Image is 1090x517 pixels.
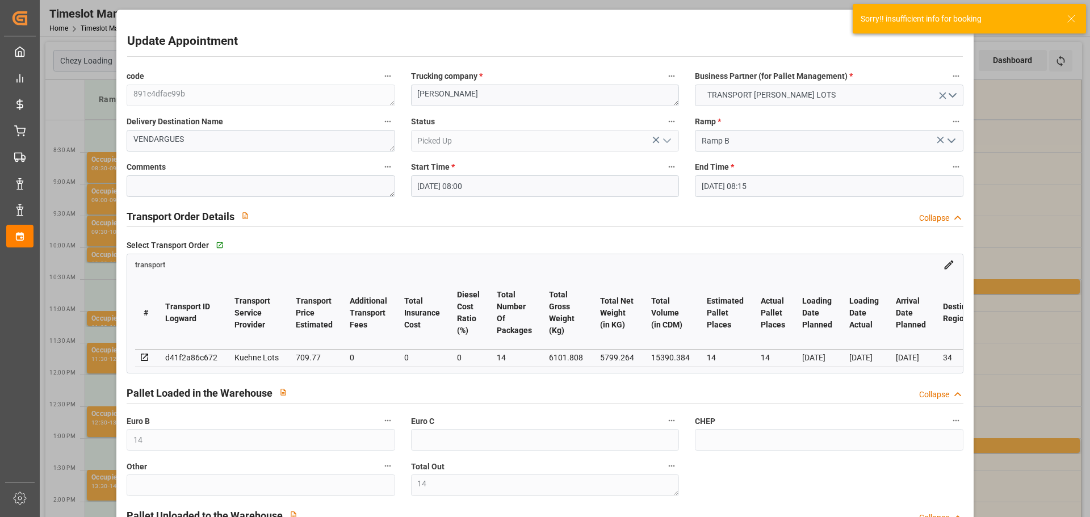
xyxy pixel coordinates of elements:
th: Arrival Date Planned [887,276,934,350]
textarea: VENDARGUES [127,130,395,152]
th: Loading Date Planned [794,276,841,350]
div: 34 [943,351,985,364]
button: Start Time * [664,159,679,174]
button: Status [664,114,679,129]
div: 6101.808 [549,351,583,364]
span: CHEP [695,415,715,427]
textarea: [PERSON_NAME] [411,85,679,106]
input: DD-MM-YYYY HH:MM [695,175,963,197]
textarea: 14 [411,474,679,496]
th: Total Number Of Packages [488,276,540,350]
div: [DATE] [896,351,926,364]
button: Delivery Destination Name [380,114,395,129]
input: Type to search/select [695,130,963,152]
th: Total Volume (in CDM) [643,276,698,350]
div: d41f2a86c672 [165,351,217,364]
button: End Time * [949,159,963,174]
h2: Update Appointment [127,32,238,51]
div: [DATE] [849,351,879,364]
div: 709.77 [296,351,333,364]
span: Start Time [411,161,455,173]
a: transport [135,259,165,268]
button: code [380,69,395,83]
span: TRANSPORT [PERSON_NAME] LOTS [702,89,841,101]
span: Status [411,116,435,128]
span: Euro B [127,415,150,427]
textarea: 891e4dfae99b [127,85,395,106]
span: code [127,70,144,82]
button: Other [380,459,395,473]
input: Type to search/select [411,130,679,152]
div: 14 [761,351,785,364]
button: Comments [380,159,395,174]
div: 14 [707,351,744,364]
th: Destination Region [934,276,993,350]
th: Estimated Pallet Places [698,276,752,350]
span: Comments [127,161,166,173]
button: Euro C [664,413,679,428]
div: 0 [404,351,440,364]
span: transport [135,260,165,269]
th: Diesel Cost Ratio (%) [448,276,488,350]
th: Additional Transport Fees [341,276,396,350]
th: Transport ID Logward [157,276,226,350]
th: Total Insurance Cost [396,276,448,350]
button: Ramp * [949,114,963,129]
th: Transport Service Provider [226,276,287,350]
div: 0 [350,351,387,364]
div: Collapse [919,389,949,401]
span: Trucking company [411,70,483,82]
div: 0 [457,351,480,364]
span: Delivery Destination Name [127,116,223,128]
th: Loading Date Actual [841,276,887,350]
button: Business Partner (for Pallet Management) * [949,69,963,83]
div: Collapse [919,212,949,224]
div: 15390.384 [651,351,690,364]
span: End Time [695,161,734,173]
button: View description [272,381,294,403]
th: # [135,276,157,350]
button: Trucking company * [664,69,679,83]
th: Total Net Weight (in KG) [592,276,643,350]
span: Ramp [695,116,721,128]
th: Actual Pallet Places [752,276,794,350]
button: open menu [658,132,675,150]
button: Total Out [664,459,679,473]
span: Euro C [411,415,434,427]
h2: Pallet Loaded in the Warehouse [127,385,272,401]
span: Select Transport Order [127,239,209,251]
span: Total Out [411,461,445,473]
button: CHEP [949,413,963,428]
div: 14 [497,351,532,364]
th: Transport Price Estimated [287,276,341,350]
input: DD-MM-YYYY HH:MM [411,175,679,197]
div: [DATE] [802,351,832,364]
span: Other [127,461,147,473]
button: Euro B [380,413,395,428]
div: Kuehne Lots [234,351,279,364]
button: open menu [695,85,963,106]
span: Business Partner (for Pallet Management) [695,70,853,82]
div: Sorry!! insufficient info for booking [861,13,1056,25]
button: open menu [942,132,959,150]
button: View description [234,205,256,226]
h2: Transport Order Details [127,209,234,224]
th: Total Gross Weight (Kg) [540,276,592,350]
div: 5799.264 [600,351,634,364]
